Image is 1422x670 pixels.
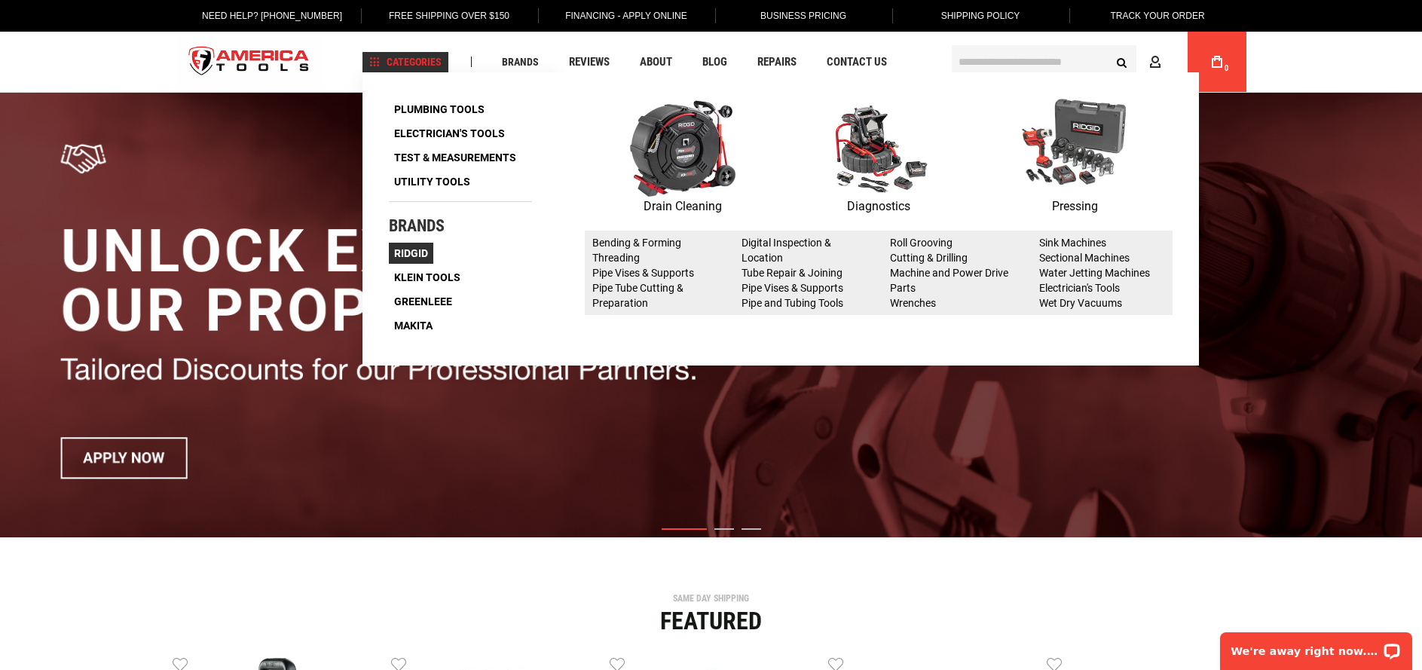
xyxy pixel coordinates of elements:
a: Pipe Vises & Supports [592,267,694,279]
a: Greenleee [389,291,457,312]
a: Pipe Tube Cutting & Preparation [592,282,683,309]
button: Search [1108,47,1136,76]
a: Pressing [977,99,1173,216]
p: Drain Cleaning [585,197,781,216]
span: Makita [394,320,433,331]
a: Electrician's Tools [1039,282,1120,294]
a: Test & Measurements [389,147,521,168]
a: Digital Inspection & Location [742,237,831,264]
a: Blog [696,52,734,72]
span: Brands [502,57,539,67]
a: Makita [389,315,438,336]
a: Utility Tools [389,171,476,192]
a: 0 [1203,32,1231,92]
a: Pipe Vises & Supports [742,282,843,294]
span: Klein Tools [394,272,460,283]
span: Test & Measurements [394,152,516,163]
div: SAME DAY SHIPPING [173,594,1250,603]
span: Shipping Policy [941,11,1020,21]
span: Greenleee [394,296,452,307]
h4: Brands [389,217,532,235]
img: America Tools [176,34,323,90]
a: Cutting & Drilling [890,252,968,264]
a: Reviews [562,52,616,72]
p: Diagnostics [781,197,977,216]
a: Machine and Power Drive Parts [890,267,1008,294]
a: Pipe and Tubing Tools [742,297,843,309]
span: Ridgid [394,248,428,259]
span: Blog [702,57,727,68]
span: About [640,57,672,68]
span: Plumbing Tools [394,104,485,115]
a: Wrenches [890,297,936,309]
span: Categories [369,57,442,67]
a: Water Jetting Machines [1039,267,1150,279]
a: Bending & Forming [592,237,681,249]
a: Drain Cleaning [585,99,781,216]
span: Contact Us [827,57,887,68]
a: store logo [176,34,323,90]
span: Utility Tools [394,176,470,187]
a: Electrician's Tools [389,123,510,144]
a: Sink Machines [1039,237,1106,249]
iframe: LiveChat chat widget [1210,623,1422,670]
p: Pressing [977,197,1173,216]
span: Repairs [757,57,797,68]
a: Roll Grooving [890,237,953,249]
a: Klein Tools [389,267,466,288]
a: Diagnostics [781,99,977,216]
div: Featured [173,609,1250,633]
a: Wet Dry Vacuums [1039,297,1122,309]
a: Sectional Machines [1039,252,1130,264]
a: Tube Repair & Joining [742,267,842,279]
a: Threading [592,252,640,264]
span: Electrician's Tools [394,128,505,139]
a: About [633,52,679,72]
a: Repairs [751,52,803,72]
span: 0 [1225,64,1229,72]
a: Plumbing Tools [389,99,490,120]
a: Categories [362,52,448,72]
a: Brands [495,52,546,72]
span: Reviews [569,57,610,68]
a: Ridgid [389,243,433,264]
a: Contact Us [820,52,894,72]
